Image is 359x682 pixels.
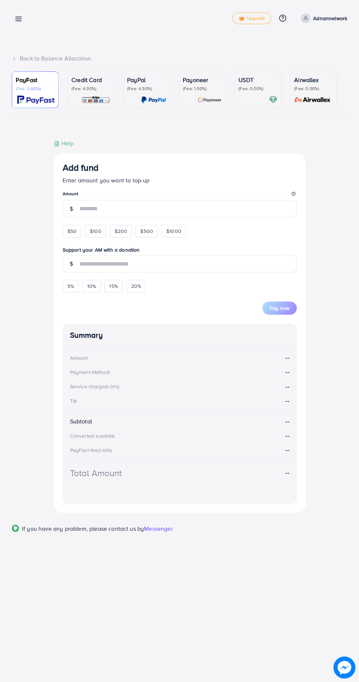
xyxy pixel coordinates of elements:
img: Popup guide [12,525,19,532]
strong: -- [285,468,289,477]
span: 10% [87,282,96,290]
label: Support your AM with a donation [63,246,297,253]
div: Service charge [70,383,122,390]
strong: -- [285,382,289,390]
img: tick [238,16,245,21]
p: (Fee: 0.00%) [294,86,333,92]
span: $1000 [166,227,181,235]
div: Amount [70,354,88,362]
p: Enter amount you want to top-up [63,176,297,185]
a: tickUpgrade [232,12,271,24]
div: Total Amount [70,467,122,479]
span: $50 [67,227,77,235]
div: Payment Method [70,368,110,376]
span: 20% [131,282,141,290]
span: $200 [115,227,127,235]
h3: Add fund [63,162,99,173]
span: 5% [67,282,74,290]
strong: -- [285,446,289,454]
strong: -- [285,431,289,440]
div: PayFast fee [70,446,114,454]
p: (Fee: 4.50%) [127,86,166,92]
h4: Summary [70,331,289,340]
div: Help [54,139,74,148]
img: card [17,96,55,104]
span: 15% [109,282,118,290]
img: card [269,96,277,104]
span: If you have any problem, please contact us by [22,525,144,533]
img: card [141,96,166,104]
p: Airwallex [294,75,333,84]
legend: Amount [63,190,297,200]
p: Adnannetwork [313,14,347,23]
p: USDT [238,75,277,84]
p: PayFast [16,75,55,84]
div: Converted subtotal [70,432,115,440]
strong: -- [285,353,289,362]
img: card [81,96,110,104]
span: $100 [90,227,101,235]
span: Upgrade [238,16,265,21]
p: (Fee: 1.00%) [183,86,222,92]
img: card [292,96,333,104]
small: (6.00%) [105,384,119,390]
strong: -- [285,417,289,426]
strong: -- [285,397,289,405]
strong: -- [285,368,289,376]
p: PayPal [127,75,166,84]
p: (Fee: 0.00%) [238,86,277,92]
p: Credit Card [71,75,110,84]
span: Pay now [270,304,289,312]
button: Pay now [262,301,297,315]
a: Adnannetwork [298,14,347,23]
p: (Fee: 4.00%) [71,86,110,92]
span: Messenger [144,525,173,533]
div: Back to Balance Allocation [12,54,347,63]
small: (3.60%) [98,448,112,453]
p: Payoneer [183,75,222,84]
img: image [334,657,355,678]
div: Subtotal [70,417,92,426]
img: card [197,96,222,104]
p: (Fee: 3.60%) [16,86,55,92]
span: $500 [140,227,153,235]
div: Tip [70,397,77,404]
